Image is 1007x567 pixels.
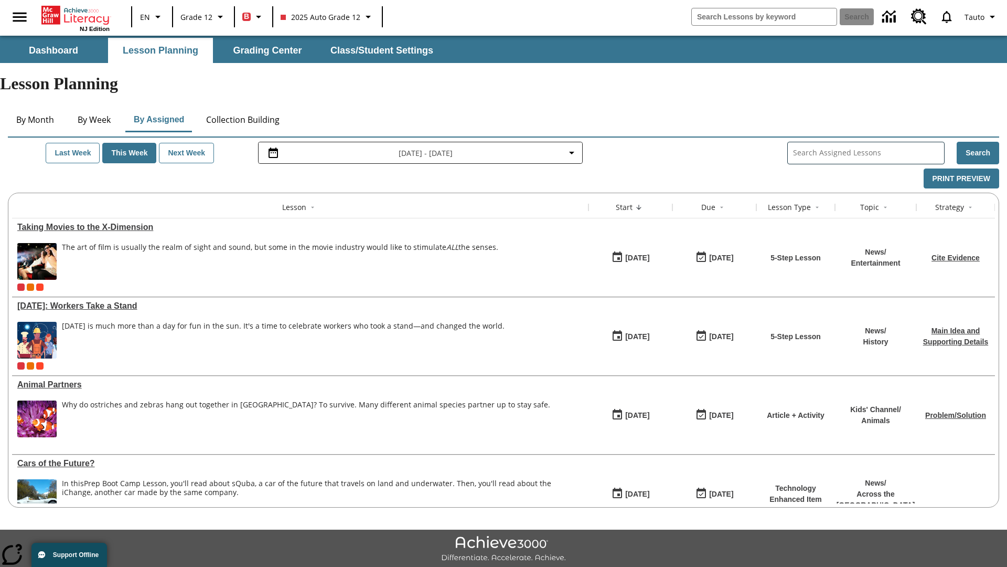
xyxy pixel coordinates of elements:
[17,459,583,468] a: Cars of the Future? , Lessons
[692,327,737,346] button: 06/30/26: Last day the lesson can be accessed
[4,2,35,33] button: Open side menu
[960,7,1003,26] button: Profile/Settings
[276,7,379,26] button: Class: 2025 Auto Grade 12, Select your class
[62,322,505,359] div: Labor Day is much more than a day for fun in the sun. It's a time to celebrate workers who took a...
[102,143,156,163] button: This Week
[565,146,578,159] svg: Collapse Date Range Filter
[876,3,905,31] a: Data Center
[17,459,583,468] div: Cars of the Future?
[850,404,901,415] p: Kids' Channel /
[692,248,737,268] button: 08/24/25: Last day the lesson can be accessed
[62,478,551,497] testabrev: Prep Boot Camp Lesson, you'll read about sQuba, a car of the future that travels on land and unde...
[46,143,100,163] button: Last Week
[27,283,34,291] div: OL 2025 Auto Grade 12
[692,405,737,425] button: 06/30/26: Last day the lesson can be accessed
[811,201,823,214] button: Sort
[68,107,120,132] button: By Week
[80,26,110,32] span: NJ Edition
[322,38,442,63] button: Class/Student Settings
[770,331,821,342] p: 5-Step Lesson
[965,12,984,23] span: Tauto
[62,479,583,516] div: In this Prep Boot Camp Lesson, you'll read about sQuba, a car of the future that travels on land ...
[851,247,900,258] p: News /
[935,202,964,213] div: Strategy
[17,301,583,311] a: Labor Day: Workers Take a Stand, Lessons
[625,330,649,343] div: [DATE]
[608,484,653,504] button: 07/01/25: First time the lesson was available
[198,107,288,132] button: Collection Building
[964,201,977,214] button: Sort
[53,551,99,559] span: Support Offline
[244,10,249,23] span: B
[17,362,25,370] span: Current Class
[850,415,901,426] p: Animals
[17,223,583,232] a: Taking Movies to the X-Dimension, Lessons
[176,7,231,26] button: Grade: Grade 12, Select a grade
[17,283,25,291] span: Current Class
[625,488,649,501] div: [DATE]
[17,322,57,359] img: A banner with a blue background shows an illustrated row of diverse men and women dressed in clot...
[62,401,550,437] div: Why do ostriches and zebras hang out together in Africa? To survive. Many different animal specie...
[616,202,633,213] div: Start
[608,248,653,268] button: 08/18/25: First time the lesson was available
[762,483,830,505] p: Technology Enhanced Item
[446,242,458,252] em: ALL
[27,362,34,370] span: OL 2025 Auto Grade 12
[17,223,583,232] div: Taking Movies to the X-Dimension
[62,401,550,409] div: Why do ostriches and zebras hang out together in [GEOGRAPHIC_DATA]? To survive. Many different an...
[238,7,269,26] button: Boost Class color is red. Change class color
[36,362,44,370] div: Test 1
[17,301,583,311] div: Labor Day: Workers Take a Stand
[931,254,980,262] a: Cite Evidence
[41,5,110,26] a: Home
[608,405,653,425] button: 07/07/25: First time the lesson was available
[282,202,306,213] div: Lesson
[692,8,837,25] input: search field
[62,322,505,331] div: [DATE] is much more than a day for fun in the sun. It's a time to celebrate workers who took a st...
[863,325,888,337] p: News /
[17,243,57,280] img: Panel in front of the seats sprays water mist to the happy audience at a 4DX-equipped theater.
[793,145,944,161] input: Search Assigned Lessons
[701,202,715,213] div: Due
[17,380,583,390] div: Animal Partners
[41,4,110,32] div: Home
[709,488,733,501] div: [DATE]
[108,38,213,63] button: Lesson Planning
[925,411,986,419] a: Problem/Solution
[17,479,57,516] img: High-tech automobile treading water.
[905,3,933,31] a: Resource Center, Will open in new tab
[36,283,44,291] span: Test 1
[625,409,649,422] div: [DATE]
[715,201,728,214] button: Sort
[767,410,824,421] p: Article + Activity
[180,12,212,23] span: Grade 12
[135,7,169,26] button: Language: EN, Select a language
[863,337,888,348] p: History
[1,38,106,63] button: Dashboard
[860,202,879,213] div: Topic
[125,107,192,132] button: By Assigned
[633,201,645,214] button: Sort
[306,201,319,214] button: Sort
[399,148,453,159] span: [DATE] - [DATE]
[709,251,733,265] div: [DATE]
[851,258,900,269] p: Entertainment
[924,169,999,189] button: Print Preview
[159,143,214,163] button: Next Week
[837,489,915,511] p: Across the [GEOGRAPHIC_DATA]
[709,330,733,343] div: [DATE]
[263,146,578,159] button: Select the date range menu item
[441,536,566,563] img: Achieve3000 Differentiate Accelerate Achieve
[62,479,583,497] div: In this
[625,251,649,265] div: [DATE]
[837,478,915,489] p: News /
[17,401,57,437] img: Three clownfish swim around a purple anemone.
[62,243,498,280] div: The art of film is usually the realm of sight and sound, but some in the movie industry would lik...
[692,484,737,504] button: 08/01/26: Last day the lesson can be accessed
